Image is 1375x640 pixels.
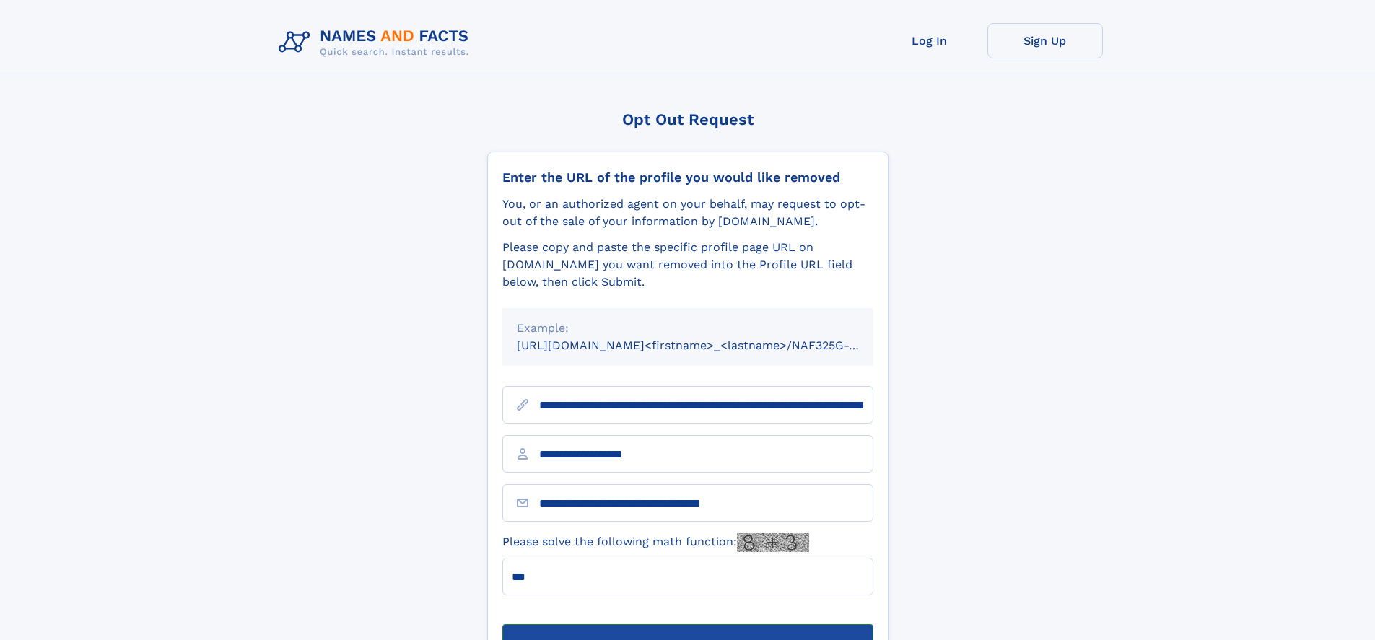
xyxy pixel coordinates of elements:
[502,239,873,291] div: Please copy and paste the specific profile page URL on [DOMAIN_NAME] you want removed into the Pr...
[502,196,873,230] div: You, or an authorized agent on your behalf, may request to opt-out of the sale of your informatio...
[502,170,873,185] div: Enter the URL of the profile you would like removed
[517,338,901,352] small: [URL][DOMAIN_NAME]<firstname>_<lastname>/NAF325G-xxxxxxxx
[487,110,889,128] div: Opt Out Request
[502,533,809,552] label: Please solve the following math function:
[872,23,987,58] a: Log In
[517,320,859,337] div: Example:
[273,23,481,62] img: Logo Names and Facts
[987,23,1103,58] a: Sign Up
